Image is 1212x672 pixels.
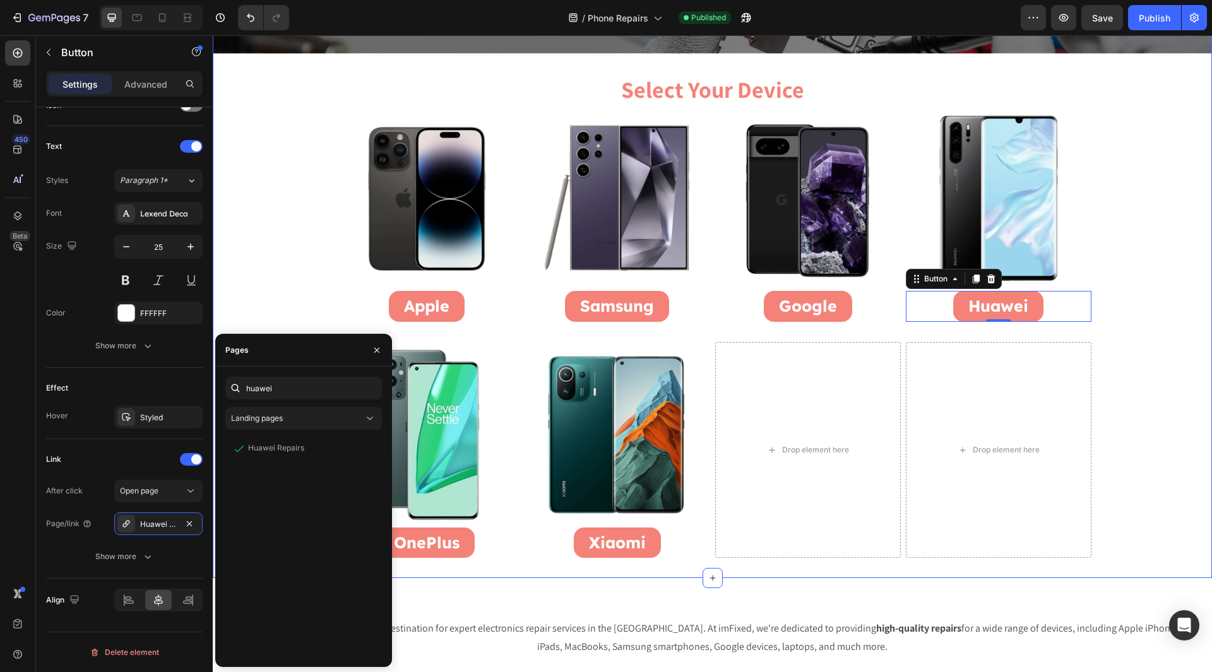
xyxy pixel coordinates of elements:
p: OnePlus [181,497,247,518]
div: Delete element [90,645,159,660]
p: 7 [83,10,88,25]
div: Huawei Repairs [140,519,177,530]
div: After click [46,485,83,497]
div: Button [709,238,737,249]
span: / [582,11,585,25]
span: Save [1092,13,1113,23]
span: Select Your Device [408,39,591,69]
button: Paragraph 1* [114,169,203,192]
span: Landing pages [231,413,283,423]
img: 497438306892514440-4491c69f-62fd-4301-9a8d-3c9c336c5482.png [121,307,307,492]
div: Publish [1139,11,1170,25]
a: Huawei [740,256,831,286]
p: Advanced [124,78,167,91]
p: Xiaomi [376,497,433,518]
img: 497438306892514440-833d9986-41e7-4bec-ac1b-15f83f03718a.png [693,70,879,256]
a: Samsung [352,256,456,286]
div: Color [46,307,66,319]
p: Huawei [756,261,816,281]
div: Align [46,592,82,609]
div: Open Intercom Messenger [1169,610,1199,640]
button: 7 [5,5,94,30]
div: Undo/Redo [238,5,289,30]
iframe: Design area [213,35,1212,672]
div: Drop element here [760,410,827,420]
div: Styled [140,412,199,423]
strong: high-quality repairs [663,586,749,599]
button: Save [1081,5,1123,30]
p: Google [566,261,624,281]
img: 497438306892514440-fcf9b3f7-f9a1-4a5c-a177-07c61f2478a4.png [312,70,497,256]
div: Huawei Repairs [248,442,304,454]
span: Published [691,12,726,23]
div: Text [46,141,62,152]
a: Apple [176,256,252,286]
p: Settings [62,78,98,91]
div: Lexend Deca [140,208,199,220]
button: Open page [114,480,203,502]
button: Landing pages [225,407,382,430]
a: Google [551,256,639,286]
a: OnePlus [166,492,262,523]
div: Size [46,238,80,255]
p: Button [61,45,169,60]
div: Drop element here [569,410,636,420]
span: Phone Repairs [588,11,648,25]
div: Pages [225,345,249,356]
button: Delete element [46,642,203,663]
div: Styles [46,175,68,186]
span: Paragraph 1* [120,175,168,186]
img: 497438306892514440-663519a3-f313-46d9-b833-54b7699c6f5d.png [312,307,497,492]
a: Xiaomi [361,492,448,523]
div: Effect [46,382,68,394]
div: Font [46,208,62,219]
img: 497438306892514440-641d69e3-a91d-4b70-8f08-be0a530f51df.png [121,70,307,256]
p: Apple [191,261,237,281]
button: Show more [46,545,203,568]
div: Beta [9,231,30,241]
img: 497438306892514440-d77a055f-22f7-4400-b69d-6ff3214628cd.png [502,70,688,256]
span: Open page [120,486,158,495]
div: Show more [95,550,154,563]
button: Publish [1128,5,1181,30]
input: Insert link or search [225,377,382,399]
p: Welcome to imFixed, your trusted destination for expert electronics repair services in the [GEOGR... [21,584,978,621]
div: Show more [95,339,154,352]
div: Hover [46,410,68,421]
div: Link [46,454,61,465]
div: FFFFFF [140,308,199,319]
div: 450 [12,134,30,144]
button: Show more [46,334,203,357]
div: Page/link [46,518,92,529]
p: Samsung [367,261,441,281]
